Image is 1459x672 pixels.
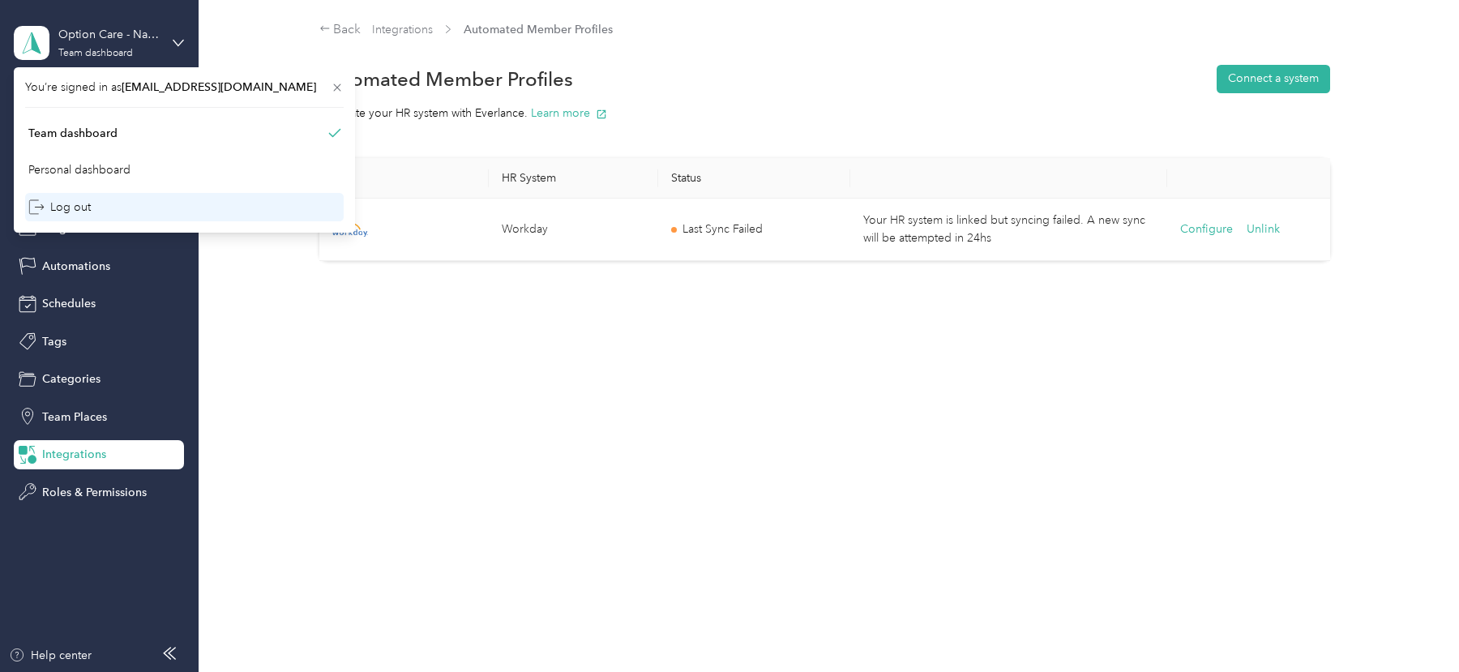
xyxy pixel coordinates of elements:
[1247,220,1280,238] button: Unlink
[489,199,658,261] td: Workday
[42,258,110,275] span: Automations
[531,105,607,122] button: Learn more
[489,158,658,199] th: HR System
[658,158,850,199] th: Status
[28,199,91,216] div: Log out
[42,484,147,501] span: Roles & Permissions
[1180,220,1233,238] button: Configure
[319,105,1330,122] div: Integrate your HR system with Everlance.
[464,21,613,38] span: Automated Member Profiles
[58,49,133,58] div: Team dashboard
[1217,65,1330,93] button: Connect a system
[25,79,344,96] span: You’re signed in as
[682,220,763,238] span: Last Sync Failed
[319,71,573,88] h1: Automated Member Profiles
[319,20,362,40] div: Back
[42,295,96,312] span: Schedules
[122,80,316,94] span: [EMAIL_ADDRESS][DOMAIN_NAME]
[58,26,160,43] div: Option Care - Naven Health
[372,23,433,36] a: Integrations
[850,199,1166,261] td: Your HR system is linked but syncing failed. A new sync will be attempted in 24hs
[1368,581,1459,672] iframe: Everlance-gr Chat Button Frame
[28,125,118,142] div: Team dashboard
[9,647,92,664] button: Help center
[28,161,130,178] div: Personal dashboard
[42,446,106,463] span: Integrations
[42,370,101,387] span: Categories
[42,409,107,426] span: Team Places
[42,333,66,350] span: Tags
